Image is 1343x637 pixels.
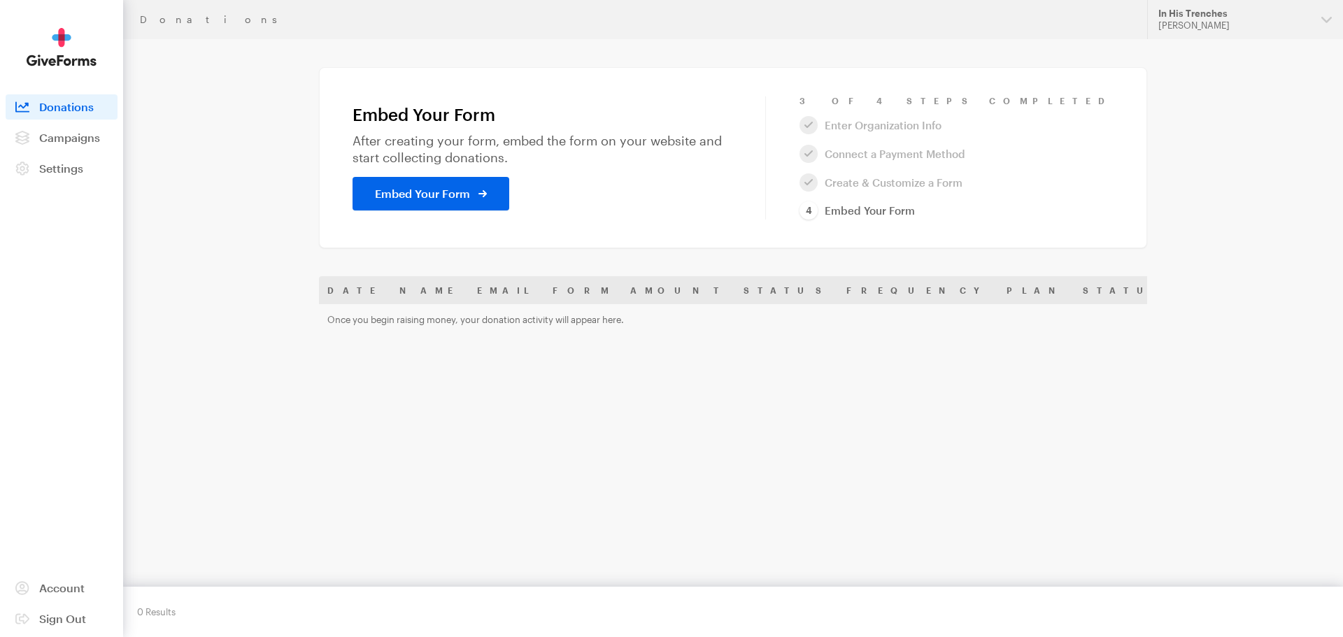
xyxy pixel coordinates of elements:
div: 3 of 4 Steps Completed [800,95,1114,106]
th: Plan Status [998,276,1177,304]
span: Campaigns [39,131,100,144]
div: [PERSON_NAME] [1158,20,1310,31]
th: Name [391,276,469,304]
th: Frequency [838,276,998,304]
span: Settings [39,162,83,175]
a: Embed Your Form [800,201,915,220]
a: Embed Your Form [353,177,509,210]
div: In His Trenches [1158,8,1310,20]
span: Donations [39,100,94,113]
span: Embed Your Form [375,185,470,202]
span: Sign Out [39,612,86,625]
p: After creating your form, embed the form on your website and start collecting donations. [353,133,732,165]
img: GiveForms [27,28,97,66]
th: Status [735,276,838,304]
th: Date [319,276,391,304]
div: 0 Results [137,601,176,623]
th: Email [469,276,544,304]
a: Campaigns [6,125,118,150]
th: Amount [622,276,735,304]
h1: Embed Your Form [353,105,732,124]
a: Settings [6,156,118,181]
a: Sign Out [6,606,118,631]
a: Account [6,575,118,601]
th: Form [544,276,622,304]
span: Account [39,581,85,594]
a: Donations [6,94,118,120]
